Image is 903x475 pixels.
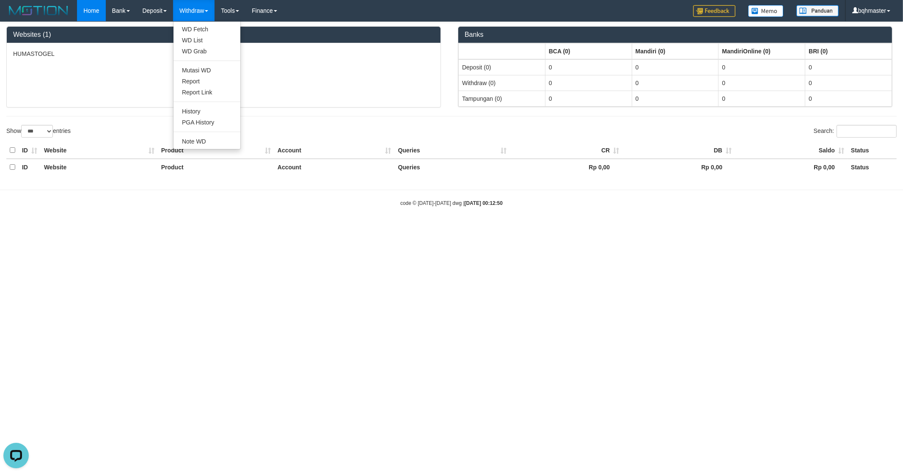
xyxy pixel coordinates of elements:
th: ID [19,159,41,175]
th: Status [848,159,897,175]
a: Report [173,76,240,87]
h3: Websites (1) [13,31,434,39]
td: 0 [805,75,892,91]
td: Deposit (0) [459,59,545,75]
label: Search: [814,125,897,138]
strong: [DATE] 00:12:50 [465,200,503,206]
th: Product [158,159,274,175]
td: Withdraw (0) [459,75,545,91]
td: 0 [632,91,719,106]
a: WD List [173,35,240,46]
a: WD Grab [173,46,240,57]
th: Account [274,159,395,175]
td: 0 [545,75,632,91]
td: 0 [545,59,632,75]
th: Group: activate to sort column ascending [719,43,805,59]
a: Mutasi WD [173,65,240,76]
th: Queries [394,142,510,159]
td: 0 [719,91,805,106]
img: MOTION_logo.png [6,4,71,17]
button: Open LiveChat chat widget [3,3,29,29]
img: panduan.png [796,5,839,17]
h3: Banks [465,31,886,39]
input: Search: [837,125,897,138]
th: CR [510,142,622,159]
img: Feedback.jpg [693,5,735,17]
td: 0 [805,91,892,106]
td: 0 [719,59,805,75]
small: code © [DATE]-[DATE] dwg | [400,200,503,206]
th: Product [158,142,274,159]
th: Rp 0,00 [510,159,622,175]
td: 0 [805,59,892,75]
th: Queries [394,159,510,175]
a: Report Link [173,87,240,98]
th: Saldo [735,142,848,159]
td: 0 [632,59,719,75]
th: Group: activate to sort column ascending [805,43,892,59]
th: Website [41,142,158,159]
a: History [173,106,240,117]
a: WD Fetch [173,24,240,35]
td: 0 [719,75,805,91]
th: Rp 0,00 [735,159,848,175]
th: Website [41,159,158,175]
p: HUMASTOGEL [13,50,434,58]
label: Show entries [6,125,71,138]
th: Rp 0,00 [622,159,735,175]
select: Showentries [21,125,53,138]
td: 0 [632,75,719,91]
th: Group: activate to sort column ascending [632,43,719,59]
td: Tampungan (0) [459,91,545,106]
th: DB [622,142,735,159]
td: 0 [545,91,632,106]
th: Group: activate to sort column ascending [459,43,545,59]
th: Account [274,142,395,159]
a: Note WD [173,136,240,147]
th: Status [848,142,897,159]
img: Button%20Memo.svg [748,5,784,17]
a: PGA History [173,117,240,128]
th: ID [19,142,41,159]
th: Group: activate to sort column ascending [545,43,632,59]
